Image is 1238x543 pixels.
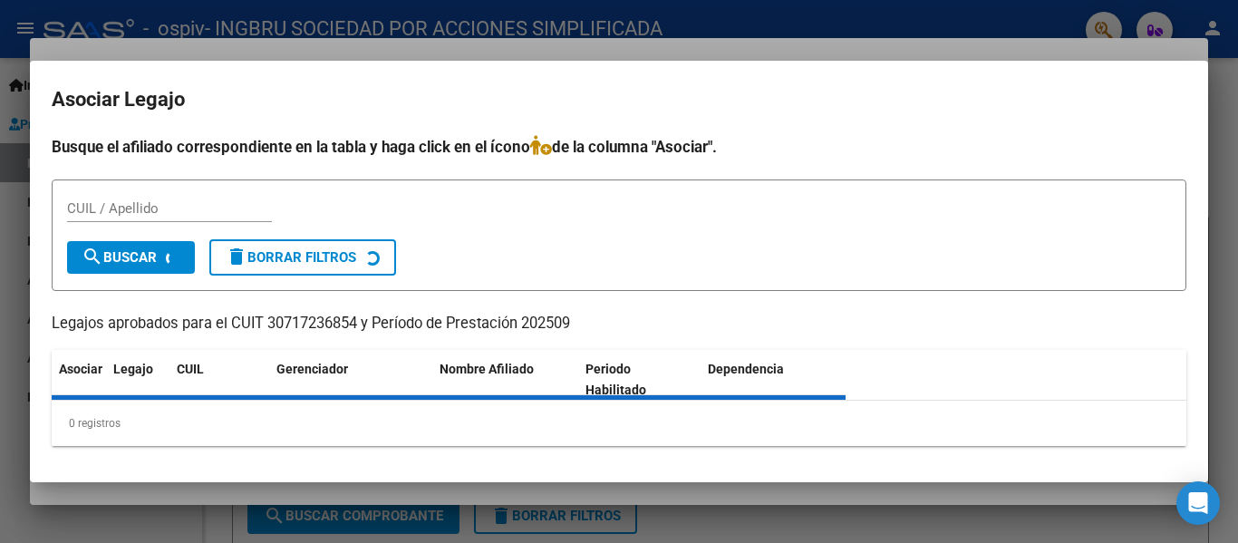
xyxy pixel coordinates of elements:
datatable-header-cell: Asociar [52,350,106,410]
span: Borrar Filtros [226,249,356,266]
mat-icon: search [82,246,103,267]
button: Borrar Filtros [209,239,396,276]
datatable-header-cell: Legajo [106,350,169,410]
span: Buscar [82,249,157,266]
span: Gerenciador [276,362,348,376]
p: Legajos aprobados para el CUIT 30717236854 y Período de Prestación 202509 [52,313,1186,335]
h4: Busque el afiliado correspondiente en la tabla y haga click en el ícono de la columna "Asociar". [52,135,1186,159]
datatable-header-cell: Periodo Habilitado [578,350,701,410]
button: Buscar [67,241,195,274]
mat-icon: delete [226,246,247,267]
span: CUIL [177,362,204,376]
datatable-header-cell: CUIL [169,350,269,410]
div: 0 registros [52,401,1186,446]
h2: Asociar Legajo [52,82,1186,117]
span: Periodo Habilitado [585,362,646,397]
div: Open Intercom Messenger [1176,481,1220,525]
span: Dependencia [708,362,784,376]
span: Legajo [113,362,153,376]
datatable-header-cell: Gerenciador [269,350,432,410]
datatable-header-cell: Nombre Afiliado [432,350,578,410]
datatable-header-cell: Dependencia [701,350,846,410]
span: Nombre Afiliado [440,362,534,376]
span: Asociar [59,362,102,376]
